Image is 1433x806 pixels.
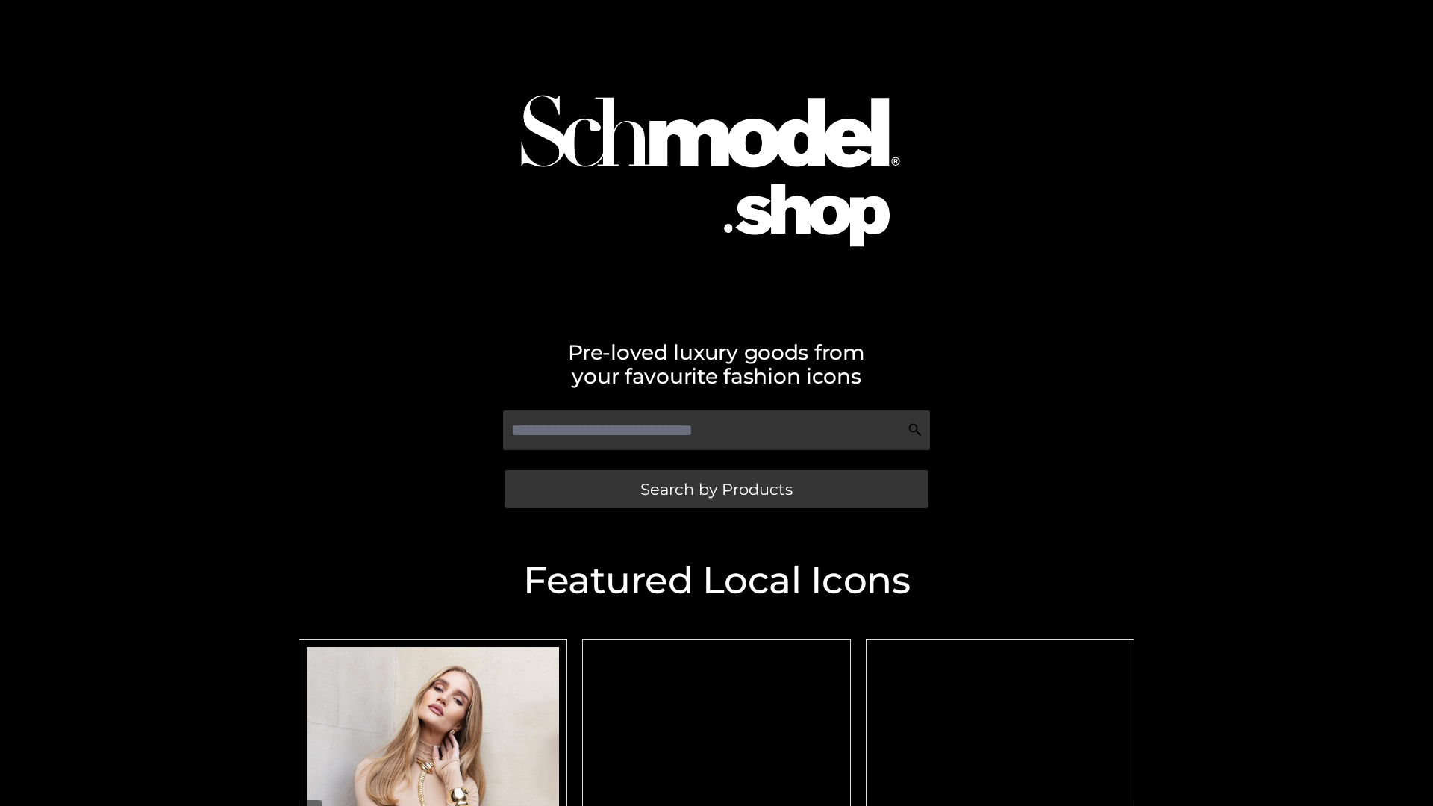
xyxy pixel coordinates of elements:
img: Search Icon [908,422,922,437]
h2: Featured Local Icons​ [291,562,1142,599]
h2: Pre-loved luxury goods from your favourite fashion icons [291,340,1142,388]
a: Search by Products [505,470,928,508]
span: Search by Products [640,481,793,497]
